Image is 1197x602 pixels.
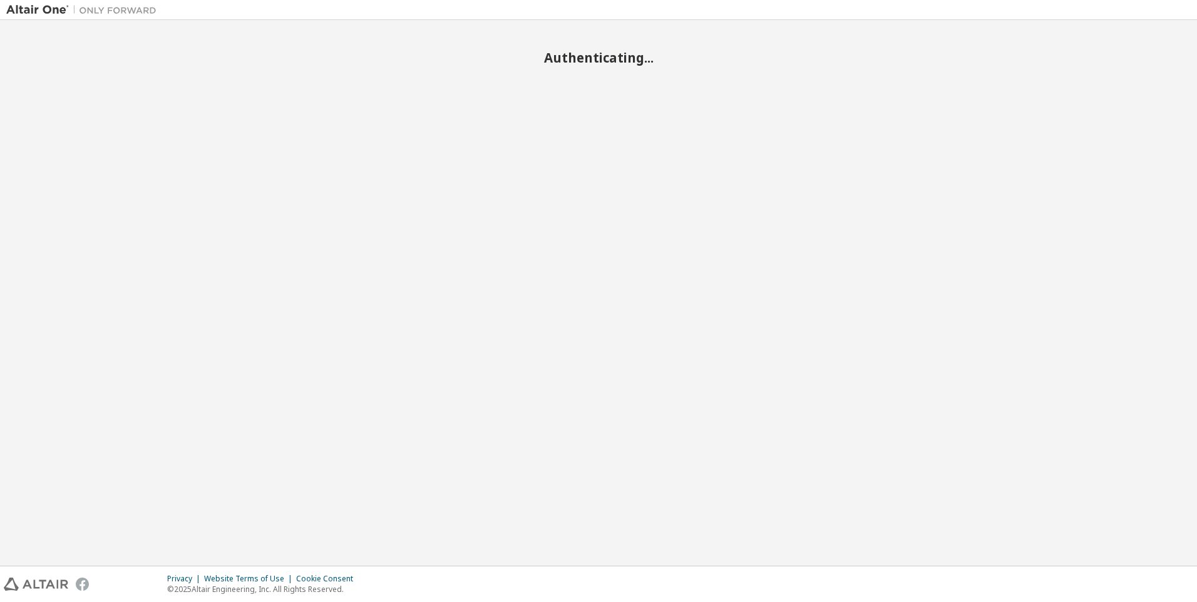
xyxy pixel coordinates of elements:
[167,574,204,584] div: Privacy
[4,578,68,591] img: altair_logo.svg
[6,49,1191,66] h2: Authenticating...
[6,4,163,16] img: Altair One
[167,584,361,594] p: © 2025 Altair Engineering, Inc. All Rights Reserved.
[204,574,296,584] div: Website Terms of Use
[296,574,361,584] div: Cookie Consent
[76,578,89,591] img: facebook.svg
